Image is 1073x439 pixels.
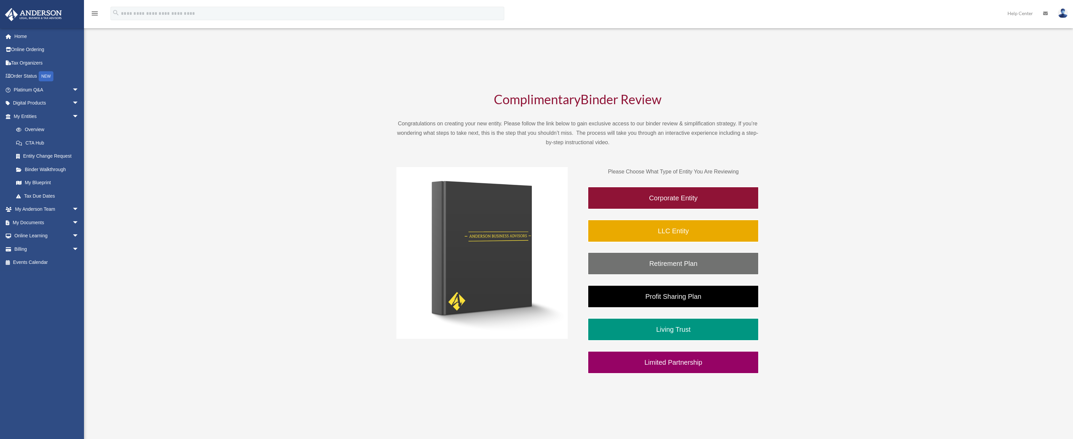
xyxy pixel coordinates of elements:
a: Billingarrow_drop_down [5,242,89,256]
a: Online Learningarrow_drop_down [5,229,89,243]
span: arrow_drop_down [72,242,86,256]
div: NEW [39,71,53,81]
a: Corporate Entity [588,187,759,209]
a: My Documentsarrow_drop_down [5,216,89,229]
p: Congratulations on creating your new entity. Please follow the link below to gain exclusive acces... [396,119,759,147]
a: Events Calendar [5,256,89,269]
p: Please Choose What Type of Entity You Are Reviewing [588,167,759,176]
a: Order StatusNEW [5,70,89,83]
a: Tax Organizers [5,56,89,70]
a: Home [5,30,89,43]
span: arrow_drop_down [72,96,86,110]
img: User Pic [1058,8,1068,18]
span: arrow_drop_down [72,229,86,243]
a: CTA Hub [9,136,89,150]
a: Overview [9,123,89,136]
a: Platinum Q&Aarrow_drop_down [5,83,89,96]
a: Online Ordering [5,43,89,56]
a: Retirement Plan [588,252,759,275]
a: Tax Due Dates [9,189,89,203]
i: menu [91,9,99,17]
a: Binder Walkthrough [9,163,86,176]
span: arrow_drop_down [72,83,86,97]
a: My Anderson Teamarrow_drop_down [5,203,89,216]
a: My Blueprint [9,176,89,190]
a: Entity Change Request [9,150,89,163]
a: Living Trust [588,318,759,341]
a: LLC Entity [588,219,759,242]
span: arrow_drop_down [72,216,86,230]
span: arrow_drop_down [72,203,86,216]
span: arrow_drop_down [72,110,86,123]
a: menu [91,12,99,17]
a: Profit Sharing Plan [588,285,759,308]
a: My Entitiesarrow_drop_down [5,110,89,123]
span: Complimentary [494,91,581,107]
i: search [112,9,120,16]
img: Anderson Advisors Platinum Portal [3,8,64,21]
a: Limited Partnership [588,351,759,374]
a: Digital Productsarrow_drop_down [5,96,89,110]
span: Binder Review [581,91,661,107]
